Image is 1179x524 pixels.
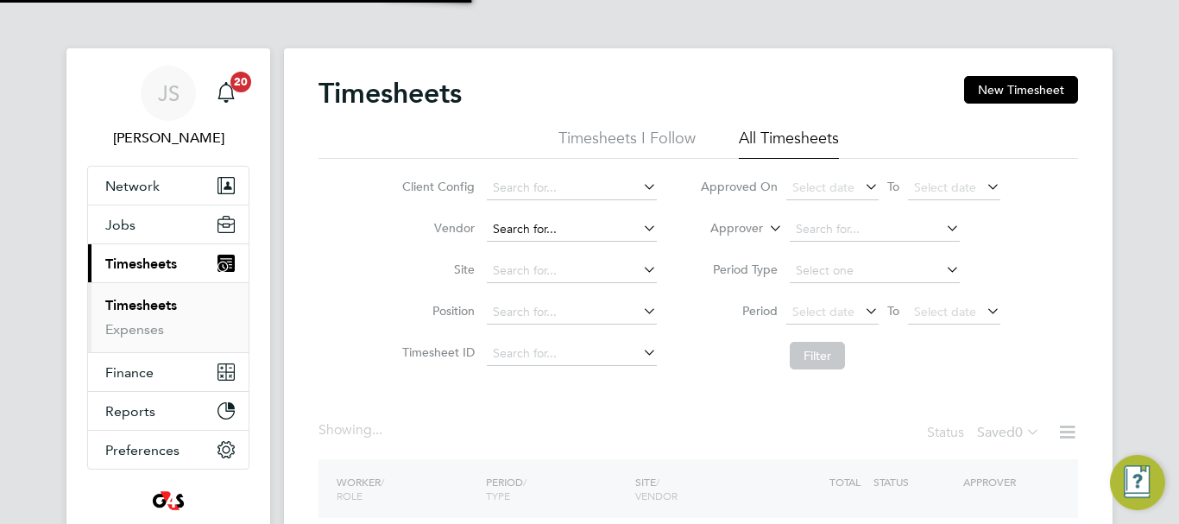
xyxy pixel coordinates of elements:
[87,66,249,148] a: JS[PERSON_NAME]
[487,176,657,200] input: Search for...
[700,179,778,194] label: Approved On
[88,205,249,243] button: Jobs
[790,218,960,242] input: Search for...
[88,392,249,430] button: Reports
[914,304,976,319] span: Select date
[792,304,854,319] span: Select date
[397,179,475,194] label: Client Config
[397,303,475,319] label: Position
[318,76,462,110] h2: Timesheets
[105,256,177,272] span: Timesheets
[105,442,180,458] span: Preferences
[792,180,854,195] span: Select date
[700,303,778,319] label: Period
[105,297,177,313] a: Timesheets
[914,180,976,195] span: Select date
[700,262,778,277] label: Period Type
[105,321,164,338] a: Expenses
[87,487,249,515] a: Go to home page
[105,178,160,194] span: Network
[882,175,905,198] span: To
[209,66,243,121] a: 20
[105,217,136,233] span: Jobs
[87,128,249,148] span: Jenette Stanley
[88,167,249,205] button: Network
[397,344,475,360] label: Timesheet ID
[158,82,180,104] span: JS
[1015,424,1023,441] span: 0
[685,220,763,237] label: Approver
[372,421,382,439] span: ...
[977,424,1040,441] label: Saved
[487,342,657,366] input: Search for...
[88,282,249,352] div: Timesheets
[105,403,155,420] span: Reports
[927,421,1043,445] div: Status
[88,244,249,282] button: Timesheets
[318,421,386,439] div: Showing
[487,259,657,283] input: Search for...
[882,300,905,322] span: To
[558,128,696,159] li: Timesheets I Follow
[790,259,960,283] input: Select one
[230,72,251,92] span: 20
[148,487,189,515] img: g4s4-logo-retina.png
[105,364,154,381] span: Finance
[88,431,249,469] button: Preferences
[1110,455,1165,510] button: Engage Resource Center
[487,300,657,325] input: Search for...
[487,218,657,242] input: Search for...
[790,342,845,369] button: Filter
[397,262,475,277] label: Site
[739,128,839,159] li: All Timesheets
[964,76,1078,104] button: New Timesheet
[88,353,249,391] button: Finance
[397,220,475,236] label: Vendor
